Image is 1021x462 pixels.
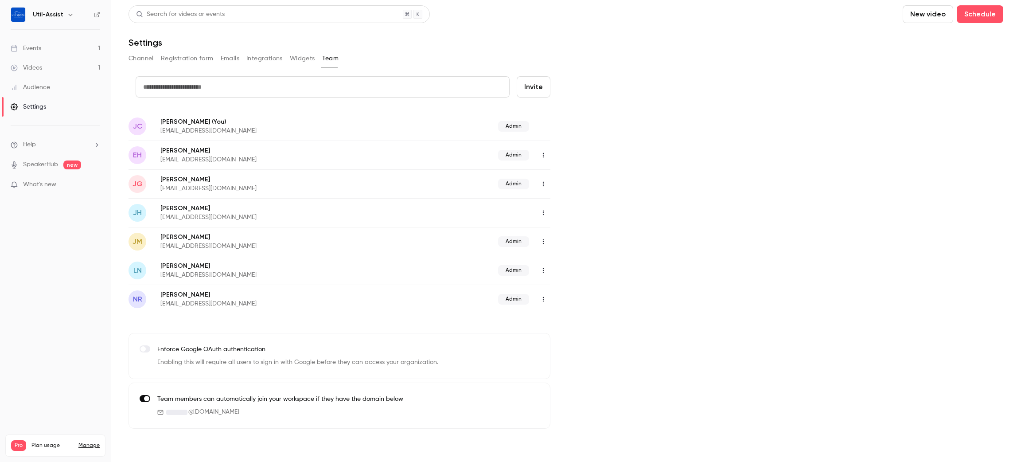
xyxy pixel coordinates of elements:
span: @ [DOMAIN_NAME] [188,407,239,417]
li: help-dropdown-opener [11,140,100,149]
button: New video [903,5,953,23]
span: Help [23,140,36,149]
button: Widgets [290,51,315,66]
p: [EMAIL_ADDRESS][DOMAIN_NAME] [160,213,397,222]
button: Emails [221,51,239,66]
div: Search for videos or events [136,10,225,19]
a: SpeakerHub [23,160,58,169]
button: Integrations [246,51,283,66]
h1: Settings [129,37,162,48]
span: Admin [498,150,529,161]
span: JM [132,236,142,247]
span: JG [132,179,143,189]
p: [PERSON_NAME] [160,233,378,242]
button: Registration form [161,51,214,66]
p: Enforce Google OAuth authentication [157,345,438,354]
span: Admin [498,265,529,276]
p: [PERSON_NAME] [160,146,378,155]
button: Invite [517,76,550,98]
p: [PERSON_NAME] [160,175,378,184]
span: NR [133,294,142,305]
div: Audience [11,83,50,92]
p: [EMAIL_ADDRESS][DOMAIN_NAME] [160,270,378,279]
span: (You) [210,117,226,126]
span: Admin [498,294,529,305]
span: JH [133,208,142,218]
span: LN [133,265,142,276]
p: [PERSON_NAME] [160,204,397,213]
span: JC [133,121,142,132]
span: Admin [498,179,529,189]
img: Util-Assist [11,8,25,22]
h6: Util-Assist [33,10,63,19]
span: Admin [498,121,529,132]
button: Team [322,51,339,66]
p: [EMAIL_ADDRESS][DOMAIN_NAME] [160,155,378,164]
p: Team members can automatically join your workspace if they have the domain below [157,395,403,404]
p: [EMAIL_ADDRESS][DOMAIN_NAME] [160,126,378,135]
p: Enabling this will require all users to sign in with Google before they can access your organizat... [157,358,438,367]
p: [EMAIL_ADDRESS][DOMAIN_NAME] [160,184,378,193]
div: Settings [11,102,46,111]
div: Videos [11,63,42,72]
p: [EMAIL_ADDRESS][DOMAIN_NAME] [160,242,378,251]
p: [EMAIL_ADDRESS][DOMAIN_NAME] [160,299,378,308]
p: [PERSON_NAME] [160,117,378,126]
button: Channel [129,51,154,66]
span: What's new [23,180,56,189]
button: Schedule [957,5,1003,23]
p: [PERSON_NAME] [160,262,378,270]
div: Events [11,44,41,53]
span: Plan usage [31,442,73,449]
p: [PERSON_NAME] [160,290,378,299]
span: EH [133,150,142,161]
a: Manage [78,442,100,449]
span: new [63,161,81,169]
span: Admin [498,236,529,247]
span: Pro [11,440,26,451]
